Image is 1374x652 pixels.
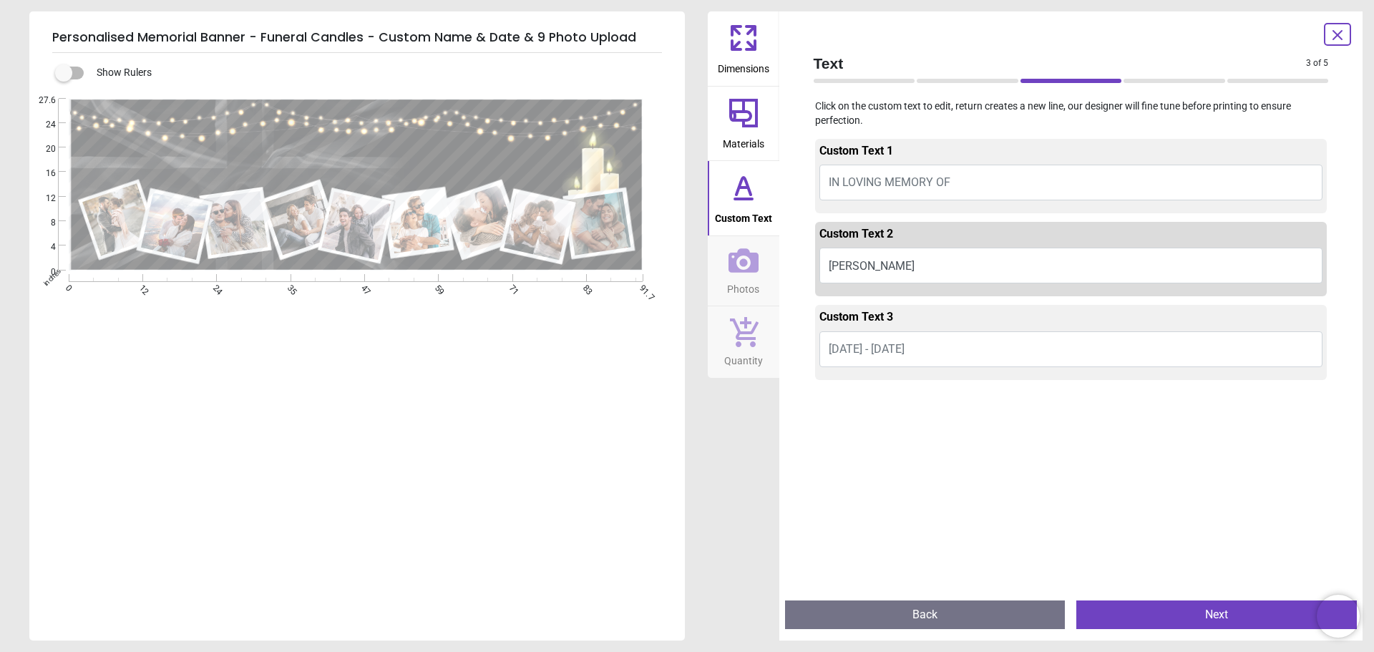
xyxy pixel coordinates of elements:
[829,342,905,356] span: [DATE] - [DATE]
[819,331,1323,367] button: [DATE] - [DATE]
[708,161,779,235] button: Custom Text
[29,217,56,229] span: 8
[819,248,1323,283] button: [PERSON_NAME]
[29,94,56,107] span: 27.6
[819,165,1323,200] button: IN LOVING MEMORY OF
[802,99,1340,127] p: Click on the custom text to edit, return creates a new line, our designer will fine tune before p...
[1317,595,1360,638] iframe: Brevo live chat
[1076,600,1357,629] button: Next
[814,53,1307,74] span: Text
[1306,57,1328,69] span: 3 of 5
[723,130,764,152] span: Materials
[708,306,779,378] button: Quantity
[29,143,56,155] span: 20
[29,119,56,131] span: 24
[52,23,662,53] h5: Personalised Memorial Banner - Funeral Candles - Custom Name & Date & 9 Photo Upload
[819,144,893,157] span: Custom Text 1
[785,600,1066,629] button: Back
[29,266,56,278] span: 0
[727,276,759,297] span: Photos
[64,64,685,82] div: Show Rulers
[29,193,56,205] span: 12
[718,55,769,77] span: Dimensions
[29,241,56,253] span: 4
[29,167,56,180] span: 16
[708,11,779,86] button: Dimensions
[829,175,950,189] span: IN LOVING MEMORY OF
[724,347,763,369] span: Quantity
[715,205,772,226] span: Custom Text
[708,87,779,161] button: Materials
[819,310,893,323] span: Custom Text 3
[708,236,779,306] button: Photos
[819,227,893,240] span: Custom Text 2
